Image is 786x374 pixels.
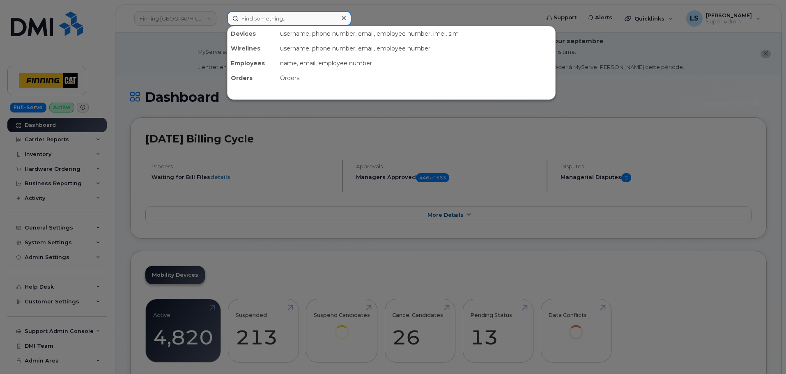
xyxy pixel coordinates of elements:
div: name, email, employee number [277,56,555,71]
div: Orders [277,71,555,85]
div: username, phone number, email, employee number [277,41,555,56]
div: Orders [228,71,277,85]
div: Wirelines [228,41,277,56]
div: Devices [228,26,277,41]
div: Employees [228,56,277,71]
div: username, phone number, email, employee number, imei, sim [277,26,555,41]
